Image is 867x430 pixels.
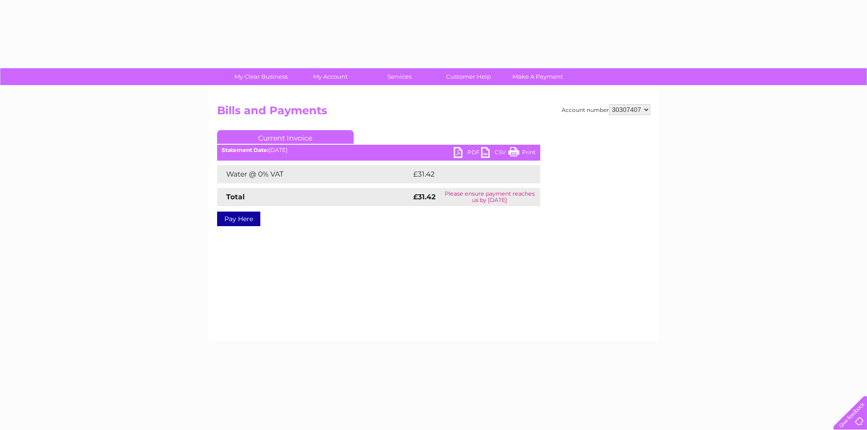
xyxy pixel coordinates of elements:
[217,147,540,153] div: [DATE]
[413,192,436,201] strong: £31.42
[217,165,411,183] td: Water @ 0% VAT
[362,68,437,85] a: Services
[226,192,245,201] strong: Total
[222,147,269,153] b: Statement Date:
[500,68,575,85] a: Make A Payment
[454,147,481,160] a: PDF
[431,68,506,85] a: Customer Help
[217,130,354,144] a: Current Invoice
[223,68,299,85] a: My Clear Business
[217,212,260,226] a: Pay Here
[508,147,536,160] a: Print
[562,104,650,115] div: Account number
[411,165,521,183] td: £31.42
[293,68,368,85] a: My Account
[481,147,508,160] a: CSV
[217,104,650,121] h2: Bills and Payments
[439,188,540,206] td: Please ensure payment reaches us by [DATE]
